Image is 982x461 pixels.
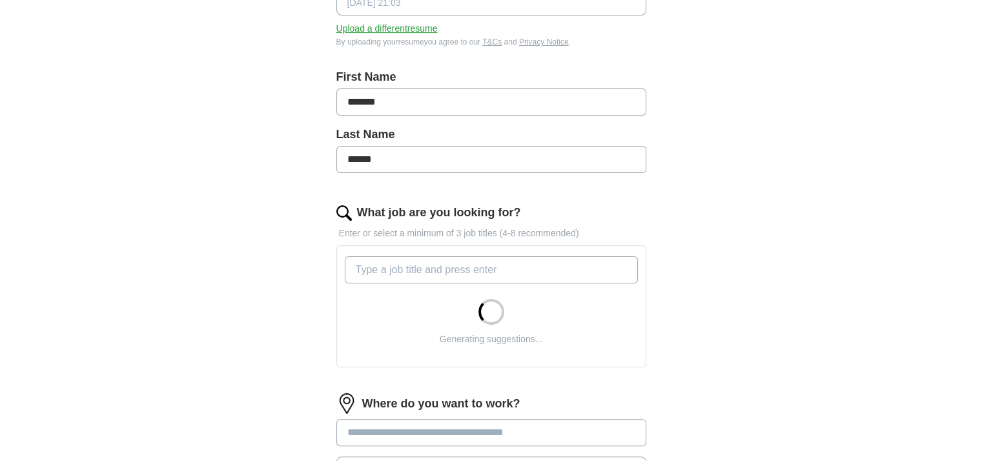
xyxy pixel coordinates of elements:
p: Enter or select a minimum of 3 job titles (4-8 recommended) [336,227,646,240]
img: location.png [336,393,357,414]
a: T&Cs [482,37,502,46]
div: Generating suggestions... [440,333,543,346]
input: Type a job title and press enter [345,256,638,283]
a: Privacy Notice [519,37,569,46]
label: Where do you want to work? [362,395,520,413]
label: First Name [336,68,646,86]
img: search.png [336,205,352,221]
label: What job are you looking for? [357,204,521,221]
label: Last Name [336,126,646,143]
div: By uploading your resume you agree to our and . [336,36,646,48]
button: Upload a differentresume [336,22,438,36]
